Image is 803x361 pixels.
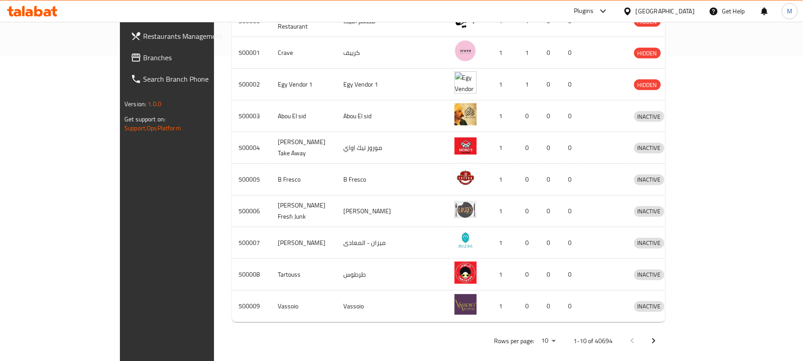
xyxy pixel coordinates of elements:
[124,47,254,68] a: Branches
[561,259,583,290] td: 0
[540,164,561,195] td: 0
[271,195,337,227] td: [PERSON_NAME] Fresh Junk
[337,69,402,100] td: Egy Vendor 1
[454,166,477,189] img: B Fresco
[487,259,519,290] td: 1
[487,164,519,195] td: 1
[271,164,337,195] td: B Fresco
[561,69,583,100] td: 0
[487,195,519,227] td: 1
[337,132,402,164] td: موروز تيك اواي
[271,69,337,100] td: Egy Vendor 1
[143,74,247,84] span: Search Branch Phone
[337,100,402,132] td: Abou El sid
[634,301,664,311] span: INACTIVE
[454,103,477,125] img: Abou El sid
[124,68,254,90] a: Search Branch Phone
[787,6,792,16] span: M
[337,227,402,259] td: ميزان - المعادى
[574,6,593,17] div: Plugins
[540,69,561,100] td: 0
[487,227,519,259] td: 1
[634,143,664,153] span: INACTIVE
[519,195,540,227] td: 0
[337,290,402,322] td: Vassoio
[487,290,519,322] td: 1
[143,31,247,41] span: Restaurants Management
[573,336,613,347] p: 1-10 of 40694
[561,195,583,227] td: 0
[271,227,337,259] td: [PERSON_NAME]
[540,100,561,132] td: 0
[634,206,664,217] div: INACTIVE
[519,100,540,132] td: 0
[519,37,540,69] td: 1
[487,37,519,69] td: 1
[519,164,540,195] td: 0
[634,174,664,185] span: INACTIVE
[634,48,661,58] span: HIDDEN
[561,37,583,69] td: 0
[634,80,661,90] span: HIDDEN
[454,230,477,252] img: Mizan - Maadi
[124,98,146,110] span: Version:
[487,132,519,164] td: 1
[636,6,695,16] div: [GEOGRAPHIC_DATA]
[124,122,181,134] a: Support.OpsPlatform
[494,336,534,347] p: Rows per page:
[540,290,561,322] td: 0
[124,25,254,47] a: Restaurants Management
[540,259,561,290] td: 0
[337,164,402,195] td: B Fresco
[634,206,664,216] span: INACTIVE
[143,52,247,63] span: Branches
[148,98,161,110] span: 1.0.0
[271,100,337,132] td: Abou El sid
[540,195,561,227] td: 0
[271,290,337,322] td: Vassoio
[124,113,165,125] span: Get support on:
[634,79,661,90] div: HIDDEN
[643,330,664,352] button: Next page
[271,37,337,69] td: Crave
[561,164,583,195] td: 0
[538,334,559,348] div: Rows per page:
[487,100,519,132] td: 1
[634,270,664,280] span: INACTIVE
[540,37,561,69] td: 0
[634,112,664,122] span: INACTIVE
[519,259,540,290] td: 0
[519,227,540,259] td: 0
[487,69,519,100] td: 1
[634,301,664,312] div: INACTIVE
[561,132,583,164] td: 0
[561,227,583,259] td: 0
[454,40,477,62] img: Crave
[540,227,561,259] td: 0
[519,132,540,164] td: 0
[519,69,540,100] td: 1
[454,198,477,220] img: Lujo's Fresh Junk
[540,132,561,164] td: 0
[454,293,477,315] img: Vassoio
[337,195,402,227] td: [PERSON_NAME]
[519,290,540,322] td: 0
[337,37,402,69] td: كرييف
[561,290,583,322] td: 0
[454,135,477,157] img: Moro's Take Away
[561,100,583,132] td: 0
[634,238,664,248] span: INACTIVE
[271,132,337,164] td: [PERSON_NAME] Take Away
[454,261,477,284] img: Tartouss
[337,259,402,290] td: طرطوس
[454,71,477,94] img: Egy Vendor 1
[271,259,337,290] td: Tartouss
